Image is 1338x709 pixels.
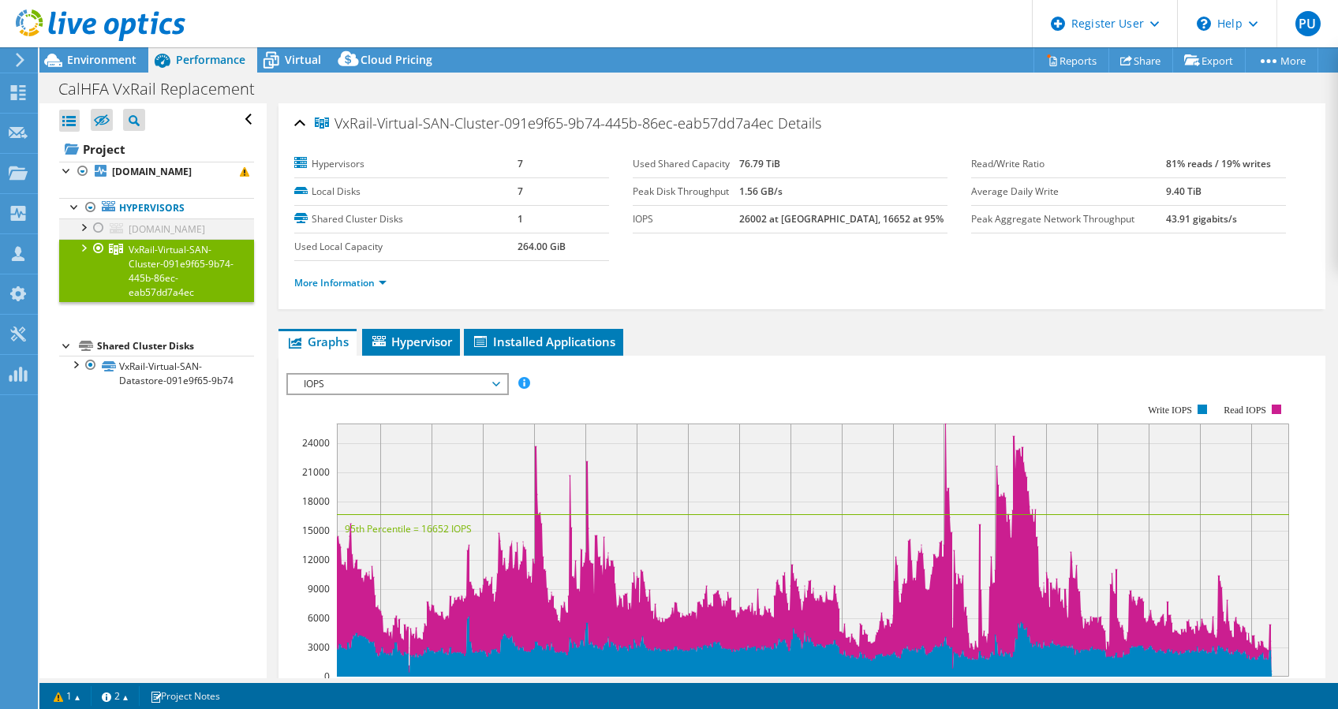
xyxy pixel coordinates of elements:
label: IOPS [633,211,739,227]
text: 15000 [302,524,330,537]
label: Shared Cluster Disks [294,211,517,227]
text: 24000 [302,436,330,450]
span: Hypervisor [370,334,452,349]
a: VxRail-Virtual-SAN-Cluster-091e9f65-9b74-445b-86ec-eab57dd7a4ec [59,239,254,302]
span: Graphs [286,334,349,349]
a: [DOMAIN_NAME] [59,218,254,239]
b: 9.40 TiB [1166,185,1202,198]
div: Shared Cluster Disks [97,337,254,356]
b: 26002 at [GEOGRAPHIC_DATA], 16652 at 95% [739,212,944,226]
a: 1 [43,686,92,706]
label: Hypervisors [294,156,517,172]
b: 81% reads / 19% writes [1166,157,1271,170]
a: More [1245,48,1318,73]
b: [DOMAIN_NAME] [112,165,192,178]
a: Hypervisors [59,198,254,218]
b: 7 [518,185,523,198]
span: Virtual [285,52,321,67]
label: Average Daily Write [971,184,1166,200]
text: Read IOPS [1224,405,1266,416]
label: Read/Write Ratio [971,156,1166,172]
a: Project Notes [139,686,231,706]
h1: CalHFA VxRail Replacement [51,80,279,98]
a: Share [1108,48,1173,73]
a: 2 [91,686,140,706]
text: 6000 [308,611,330,625]
label: Used Shared Capacity [633,156,739,172]
a: Project [59,136,254,162]
text: 18000 [302,494,330,508]
span: [DOMAIN_NAME] [129,222,205,236]
span: IOPS [296,375,499,394]
b: 43.91 gigabits/s [1166,212,1237,226]
label: Local Disks [294,184,517,200]
span: VxRail-Virtual-SAN-Cluster-091e9f65-9b74-445b-86ec-eab57dd7a4ec [129,243,234,299]
span: Cloud Pricing [361,52,432,67]
span: Environment [67,52,136,67]
span: PU [1295,11,1321,36]
text: 12000 [302,553,330,566]
b: 264.00 GiB [518,240,566,253]
b: 7 [518,157,523,170]
label: Peak Disk Throughput [633,184,739,200]
label: Used Local Capacity [294,239,517,255]
a: Export [1172,48,1246,73]
a: VxRail-Virtual-SAN-Datastore-091e9f65-9b74 [59,356,254,390]
a: Reports [1033,48,1109,73]
a: [DOMAIN_NAME] [59,162,254,182]
text: 21000 [302,465,330,479]
b: 1 [518,212,523,226]
text: 95th Percentile = 16652 IOPS [345,522,472,535]
span: Details [778,114,821,132]
text: 9000 [308,582,330,595]
text: 3000 [308,640,330,654]
b: 76.79 TiB [739,157,780,170]
span: Performance [176,52,245,67]
label: Peak Aggregate Network Throughput [971,211,1166,227]
text: Write IOPS [1148,405,1192,416]
a: More Information [294,276,387,289]
b: 1.56 GB/s [739,185,783,198]
span: Installed Applications [472,334,615,349]
svg: \n [1197,17,1211,31]
span: VxRail-Virtual-SAN-Cluster-091e9f65-9b74-445b-86ec-eab57dd7a4ec [315,116,774,132]
text: 0 [324,670,330,683]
